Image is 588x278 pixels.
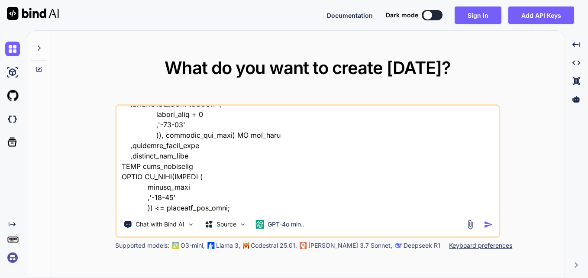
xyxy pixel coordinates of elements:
img: githubLight [5,88,20,103]
p: Supported models: [115,241,169,250]
p: Deepseek R1 [404,241,440,250]
img: attachment [465,220,475,230]
p: O3-mini, [181,241,205,250]
img: Pick Models [239,221,246,228]
img: Pick Tools [187,221,194,228]
img: ai-studio [5,65,20,80]
p: Llama 3, [216,241,240,250]
img: signin [5,250,20,265]
p: Codestral 25.01, [251,241,297,250]
img: GPT-4 [172,242,179,249]
img: chat [5,42,20,56]
p: Source [216,220,236,229]
img: claude [395,242,402,249]
img: darkCloudIdeIcon [5,112,20,126]
img: Llama2 [207,242,214,249]
p: [PERSON_NAME] 3.7 Sonnet, [308,241,392,250]
span: Dark mode [386,11,418,19]
img: GPT-4o mini [255,220,264,229]
button: Add API Keys [508,6,574,24]
button: Documentation [327,11,373,20]
span: What do you want to create [DATE]? [165,57,451,78]
span: Documentation [327,12,373,19]
img: claude [300,242,307,249]
img: Bind AI [7,7,59,20]
textarea: LORE ipsu_dolors AM ( CONSEC ADIP(elitsedd_eiusm_temp IN UTLA) ET dolorema_aliqu_enim,ADMI(veniam... [116,106,499,213]
p: Keyboard preferences [449,241,512,250]
p: Chat with Bind AI [136,220,184,229]
img: Mistral-AI [243,242,249,249]
button: Sign in [455,6,501,24]
img: icon [484,220,493,229]
p: GPT-4o min.. [268,220,304,229]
